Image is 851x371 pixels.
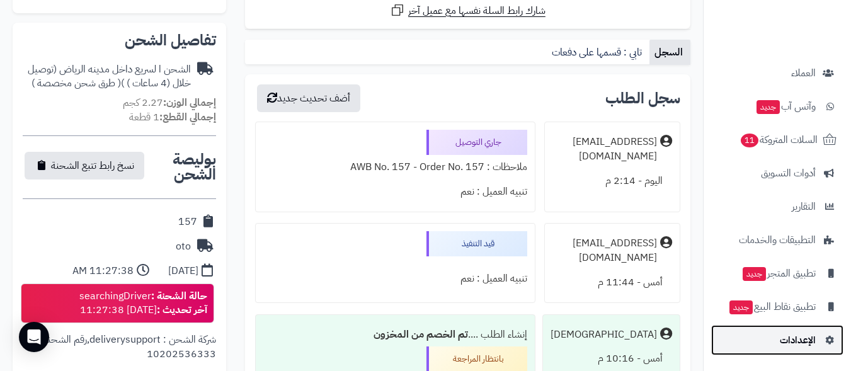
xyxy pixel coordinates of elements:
span: تطبيق نقاط البيع [728,298,816,316]
a: أدوات التسويق [711,158,843,188]
div: [EMAIL_ADDRESS][DOMAIN_NAME] [552,135,657,164]
span: شركة الشحن : deliverysupport [89,332,216,347]
div: [DEMOGRAPHIC_DATA] [551,328,657,342]
a: تطبيق المتجرجديد [711,258,843,288]
span: جديد [757,100,780,114]
span: العملاء [791,64,816,82]
strong: إجمالي القطع: [159,110,216,125]
a: التقارير [711,191,843,222]
div: أمس - 10:16 م [551,346,672,371]
span: 11 [740,134,758,148]
div: قيد التنفيذ [426,231,527,256]
b: تم الخصم من المخزون [374,327,468,342]
a: وآتس آبجديد [711,91,843,122]
span: جديد [743,267,766,281]
div: 157 [178,215,197,229]
a: الإعدادات [711,325,843,355]
a: التطبيقات والخدمات [711,225,843,255]
span: الإعدادات [780,331,816,349]
small: 2.27 كجم [123,95,216,110]
span: ( طرق شحن مخصصة ) [31,76,121,91]
div: oto [176,239,191,254]
a: السلات المتروكة11 [711,125,843,155]
a: شارك رابط السلة نفسها مع عميل آخر [390,3,545,18]
strong: آخر تحديث : [157,302,207,317]
span: السلات المتروكة [740,131,818,149]
span: نسخ رابط تتبع الشحنة [51,158,134,173]
div: أمس - 11:44 م [552,270,672,295]
div: [EMAIL_ADDRESS][DOMAIN_NAME] [552,236,657,265]
span: أدوات التسويق [761,164,816,182]
div: اليوم - 2:14 م [552,169,672,193]
div: جاري التوصيل [426,130,527,155]
div: إنشاء الطلب .... [263,322,528,347]
span: وآتس آب [755,98,816,115]
div: searchingDriver [DATE] 11:27:38 [79,289,207,318]
div: 11:27:38 AM [72,264,134,278]
div: تنبيه العميل : نعم [263,180,528,204]
strong: حالة الشحنة : [151,288,207,304]
h3: سجل الطلب [605,91,680,106]
a: العملاء [711,58,843,88]
h2: بوليصة الشحن [146,152,216,182]
div: ملاحظات : AWB No. 157 - Order No. 157 [263,155,528,180]
span: شارك رابط السلة نفسها مع عميل آخر [408,4,545,18]
a: تابي : قسمها على دفعات [547,40,649,65]
span: التقارير [792,198,816,215]
button: أضف تحديث جديد [257,84,360,112]
a: تطبيق نقاط البيعجديد [711,292,843,322]
span: التطبيقات والخدمات [739,231,816,249]
span: جديد [729,300,753,314]
strong: إجمالي الوزن: [163,95,216,110]
img: logo-2.png [765,26,839,53]
div: تنبيه العميل : نعم [263,266,528,291]
small: 1 قطعة [129,110,216,125]
div: الشحن ا لسريع داخل مدينه الرياض (توصيل خلال (4 ساعات ) ) [23,62,191,91]
div: [DATE] [168,264,198,278]
h2: تفاصيل الشحن [23,33,216,48]
span: تطبيق المتجر [741,265,816,282]
button: نسخ رابط تتبع الشحنة [25,152,144,180]
a: السجل [649,40,690,65]
div: Open Intercom Messenger [19,322,49,352]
